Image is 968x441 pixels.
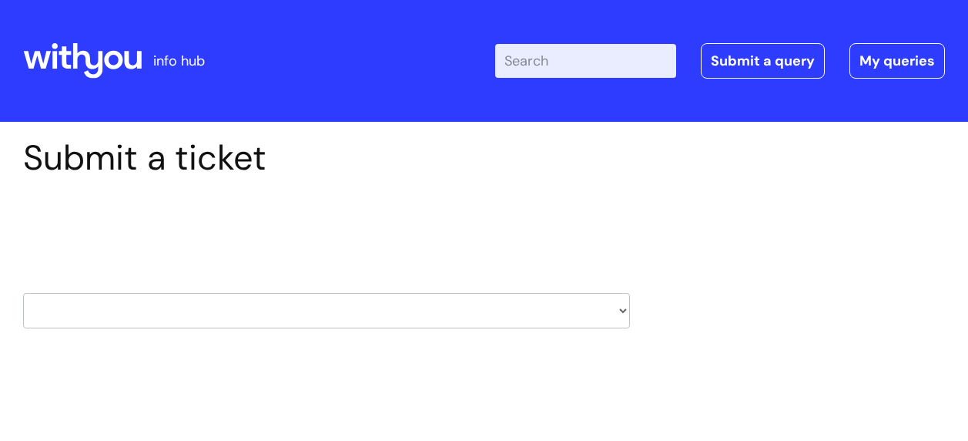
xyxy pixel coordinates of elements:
[495,44,676,78] input: Search
[849,43,945,79] a: My queries
[23,137,630,179] h1: Submit a ticket
[23,214,630,243] h2: Select issue type
[153,49,205,73] p: info hub
[701,43,825,79] a: Submit a query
